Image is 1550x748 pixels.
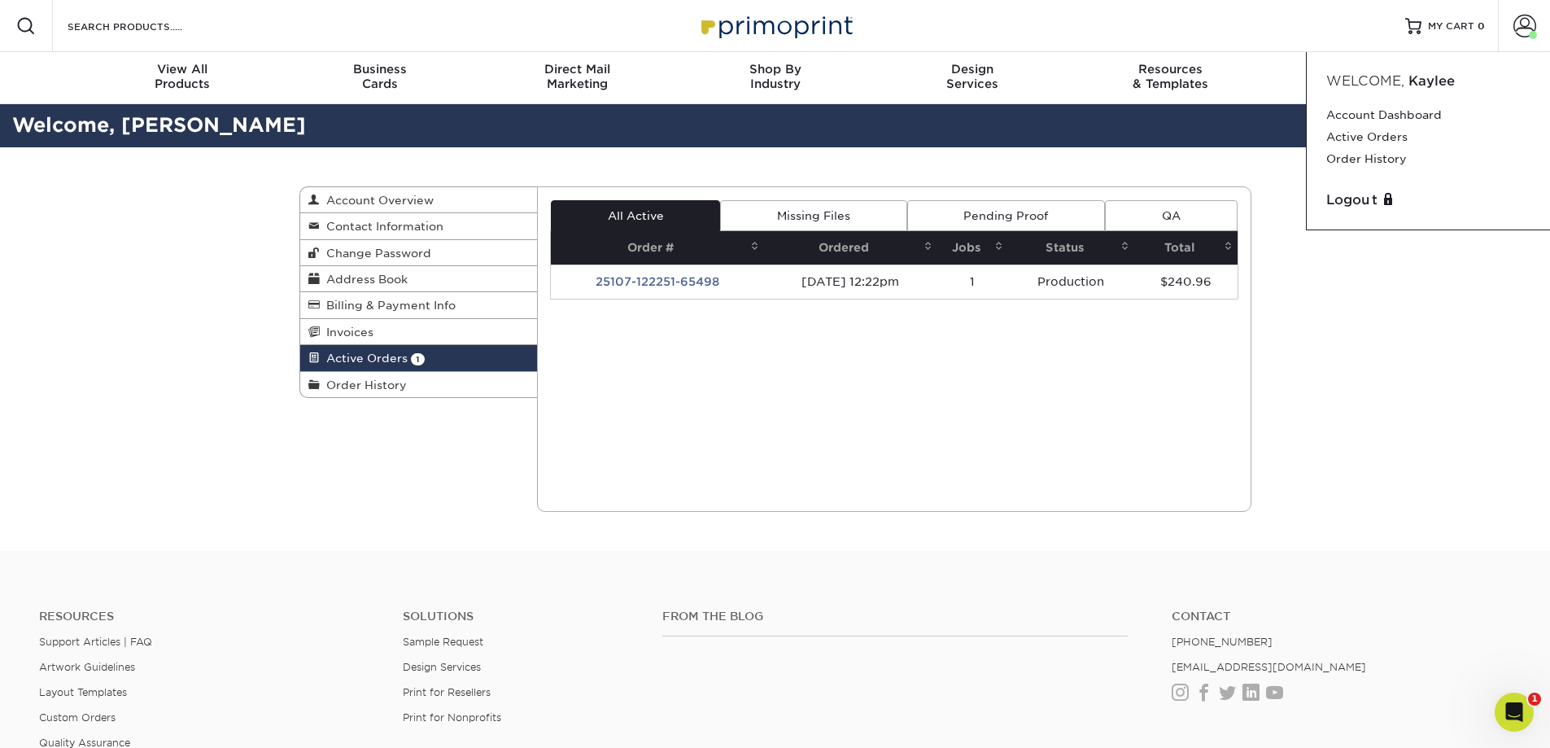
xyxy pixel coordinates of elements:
[300,266,538,292] a: Address Book
[320,378,407,391] span: Order History
[1495,693,1534,732] iframe: Intercom live chat
[403,610,638,623] h4: Solutions
[320,220,443,233] span: Contact Information
[1478,20,1485,32] span: 0
[84,62,282,77] span: View All
[551,265,764,299] td: 25107-122251-65498
[764,265,937,299] td: [DATE] 12:22pm
[907,200,1105,231] a: Pending Proof
[478,62,676,77] span: Direct Mail
[411,353,425,365] span: 1
[1072,62,1269,77] span: Resources
[1326,126,1530,148] a: Active Orders
[1428,20,1474,33] span: MY CART
[39,686,127,698] a: Layout Templates
[300,292,538,318] a: Billing & Payment Info
[937,265,1008,299] td: 1
[937,231,1008,265] th: Jobs
[1528,693,1541,706] span: 1
[1008,265,1134,299] td: Production
[300,240,538,266] a: Change Password
[320,273,408,286] span: Address Book
[39,610,378,623] h4: Resources
[39,636,152,648] a: Support Articles | FAQ
[403,686,491,698] a: Print for Resellers
[1072,52,1269,104] a: Resources& Templates
[1134,231,1237,265] th: Total
[1172,661,1366,673] a: [EMAIL_ADDRESS][DOMAIN_NAME]
[1269,62,1467,77] span: Contact
[320,352,408,365] span: Active Orders
[281,62,478,91] div: Cards
[874,62,1072,91] div: Services
[300,345,538,371] a: Active Orders 1
[1326,104,1530,126] a: Account Dashboard
[281,52,478,104] a: BusinessCards
[720,200,906,231] a: Missing Files
[320,247,431,260] span: Change Password
[1408,73,1455,89] span: Kaylee
[300,213,538,239] a: Contact Information
[676,62,874,77] span: Shop By
[1326,73,1404,89] span: Welcome,
[478,52,676,104] a: Direct MailMarketing
[403,636,483,648] a: Sample Request
[694,8,857,43] img: Primoprint
[1134,265,1237,299] td: $240.96
[1008,231,1134,265] th: Status
[1172,636,1273,648] a: [PHONE_NUMBER]
[320,299,456,312] span: Billing & Payment Info
[320,326,373,339] span: Invoices
[1269,62,1467,91] div: & Support
[403,661,481,673] a: Design Services
[1072,62,1269,91] div: & Templates
[676,52,874,104] a: Shop ByIndustry
[84,52,282,104] a: View AllProducts
[1105,200,1237,231] a: QA
[874,52,1072,104] a: DesignServices
[66,16,225,36] input: SEARCH PRODUCTS.....
[551,200,720,231] a: All Active
[1172,610,1511,623] a: Contact
[662,610,1128,623] h4: From the Blog
[478,62,676,91] div: Marketing
[764,231,937,265] th: Ordered
[676,62,874,91] div: Industry
[300,372,538,397] a: Order History
[551,231,764,265] th: Order #
[281,62,478,77] span: Business
[300,187,538,213] a: Account Overview
[1269,52,1467,104] a: Contact& Support
[300,319,538,345] a: Invoices
[1326,190,1530,210] a: Logout
[320,194,434,207] span: Account Overview
[84,62,282,91] div: Products
[874,62,1072,77] span: Design
[1326,148,1530,170] a: Order History
[403,711,501,724] a: Print for Nonprofits
[39,661,135,673] a: Artwork Guidelines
